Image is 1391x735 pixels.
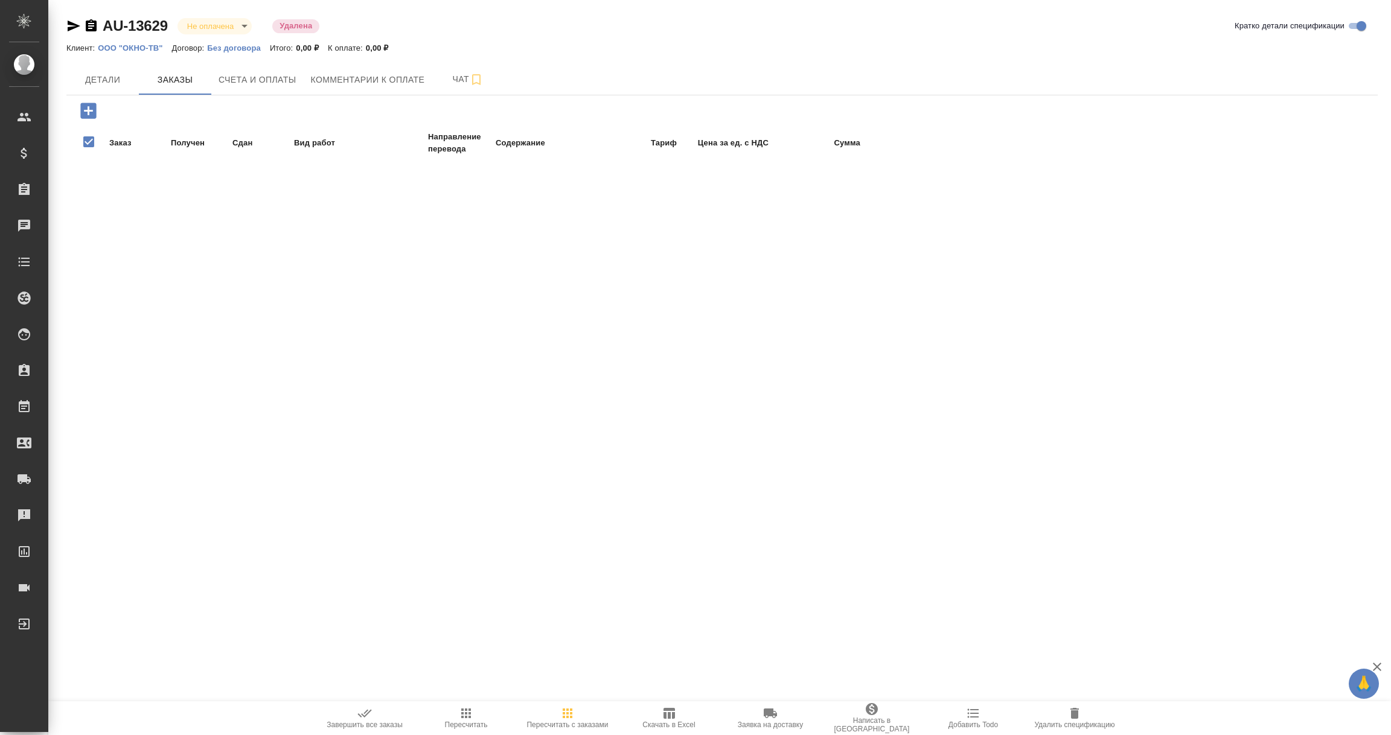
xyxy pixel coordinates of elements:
[66,43,98,52] p: Клиент:
[146,72,204,87] span: Заказы
[232,130,292,156] td: Сдан
[270,43,296,52] p: Итого:
[679,130,769,156] td: Цена за ед. с НДС
[1235,20,1345,32] span: Кратко детали спецификации
[98,43,171,52] p: ООО "ОКНО-ТВ"
[495,130,592,156] td: Содержание
[328,43,366,52] p: К оплате:
[311,72,425,87] span: Комментарии к оплате
[427,130,494,156] td: Направление перевода
[593,130,677,156] td: Тариф
[98,42,171,52] a: ООО "ОКНО-ТВ"
[207,43,270,52] p: Без договора
[84,19,98,33] button: Скопировать ссылку
[72,98,105,123] button: Добавить заказ
[280,20,312,32] p: Удалена
[172,43,208,52] p: Договор:
[296,43,328,52] p: 0,00 ₽
[109,130,169,156] td: Заказ
[177,18,252,34] div: Не оплачена
[469,72,484,87] svg: Подписаться
[1349,669,1379,699] button: 🙏
[293,130,426,156] td: Вид работ
[184,21,237,31] button: Не оплачена
[1354,671,1374,696] span: 🙏
[103,17,168,34] a: AU-13629
[170,130,231,156] td: Получен
[219,72,296,87] span: Счета и оплаты
[366,43,398,52] p: 0,00 ₽
[439,72,497,87] span: Чат
[770,130,861,156] td: Сумма
[207,42,270,52] a: Без договора
[66,19,81,33] button: Скопировать ссылку для ЯМессенджера
[74,72,132,87] span: Детали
